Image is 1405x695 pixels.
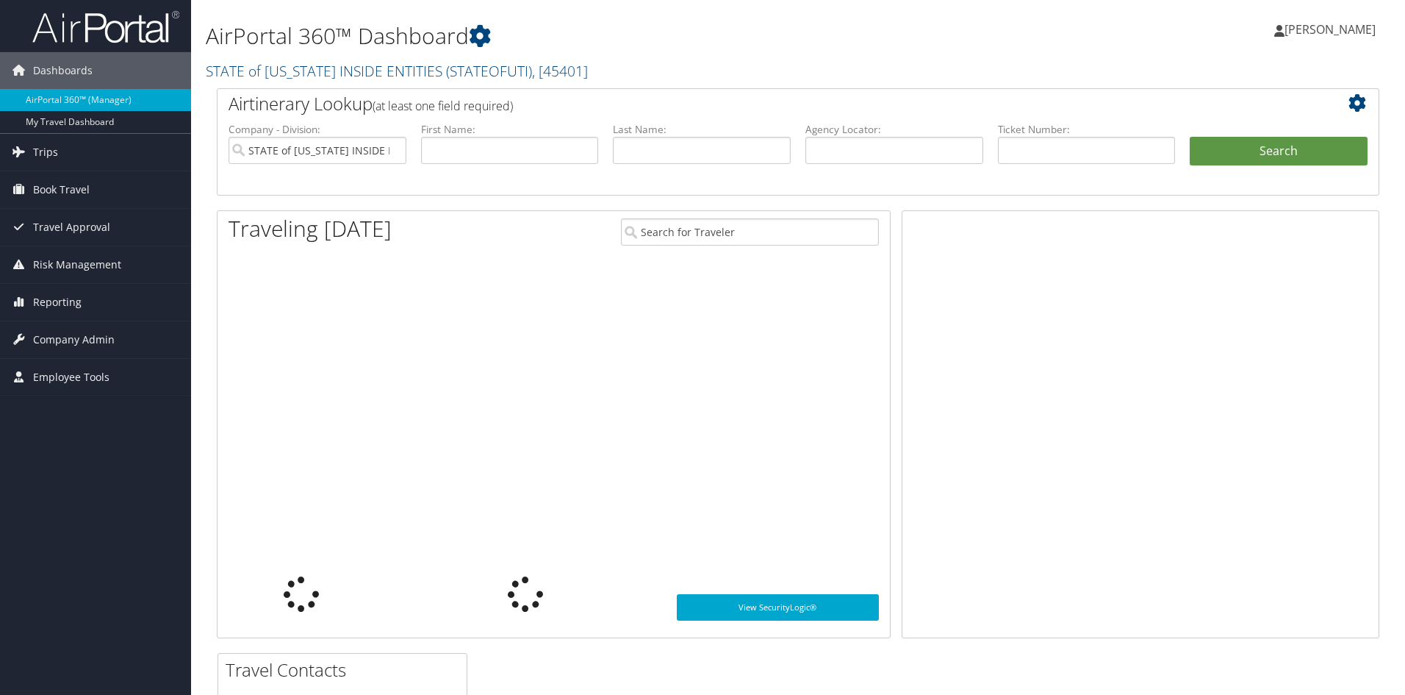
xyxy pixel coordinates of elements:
[33,171,90,208] span: Book Travel
[446,61,532,81] span: ( STATEOFUTI )
[805,122,983,137] label: Agency Locator:
[229,122,406,137] label: Company - Division:
[421,122,599,137] label: First Name:
[206,21,996,51] h1: AirPortal 360™ Dashboard
[206,61,588,81] a: STATE of [US_STATE] INSIDE ENTITIES
[1274,7,1390,51] a: [PERSON_NAME]
[1284,21,1376,38] span: [PERSON_NAME]
[33,134,58,171] span: Trips
[33,359,109,396] span: Employee Tools
[33,209,110,246] span: Travel Approval
[621,218,879,246] input: Search for Traveler
[33,246,121,283] span: Risk Management
[33,52,93,89] span: Dashboards
[226,657,467,682] h2: Travel Contacts
[998,122,1176,137] label: Ticket Number:
[373,98,513,114] span: (at least one field required)
[677,594,879,621] a: View SecurityLogic®
[33,284,82,321] span: Reporting
[532,61,588,81] span: , [ 45401 ]
[229,213,392,244] h1: Traveling [DATE]
[1190,137,1368,166] button: Search
[33,321,115,358] span: Company Admin
[229,91,1271,116] h2: Airtinerary Lookup
[613,122,791,137] label: Last Name:
[32,10,179,44] img: airportal-logo.png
